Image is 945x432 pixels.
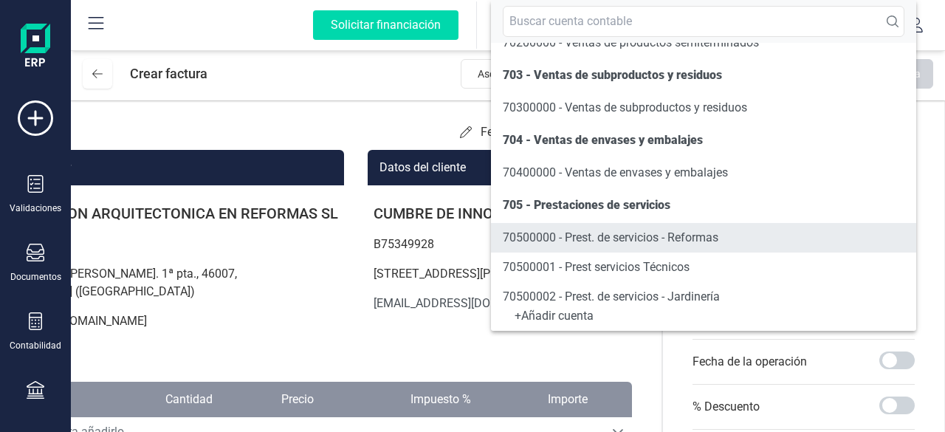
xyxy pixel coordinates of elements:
span: 70400000 - Ventas de envases y embalajes [503,165,728,179]
span: 70500001 - Prest servicios Técnicos [503,260,690,274]
button: Solicitar financiación [295,1,476,49]
li: 70500001 - Prest servicios Técnicos [491,253,916,282]
img: Logo Finanedi [21,24,50,71]
th: Importe [480,382,596,417]
span: Asociar documentos [478,66,572,81]
button: Asociar documentos [461,59,589,89]
p: Fecha de vencimiento: [481,123,632,141]
span: 70500002 - Prest. de servicios - Jardinería [503,289,720,304]
li: 70500002 - Prest. de servicios - Jardinería [491,282,916,312]
li: 70200000 - Ventas de productos semiterminados [491,28,916,58]
li: 70500000 - Prest. de servicios - Reformas [491,223,916,253]
span: 705 - Prestaciones de servicios [503,198,670,212]
span: 704 - Ventas de envases y embalajes [503,133,703,147]
li: 70400000 - Ventas de envases y embalajes [491,158,916,188]
div: Documentos [10,271,61,283]
li: 70300000 - Ventas de subproductos y residuos [491,93,916,123]
input: Buscar cuenta contable [503,6,904,37]
div: + Añadir cuenta [503,313,904,319]
span: 703 - Ventas de subproductos y residuos [503,68,722,82]
div: Crear factura [130,59,207,89]
p: [STREET_ADDRESS][PERSON_NAME] [368,259,632,289]
p: CUMBRE DE INNOVACION GLOBAL SL [368,197,632,230]
p: Fecha de la operación [693,353,807,371]
div: Contabilidad [10,340,61,352]
div: Solicitar financiación [313,10,458,40]
th: Precio [221,382,323,417]
p: B75349928 [368,230,632,259]
span: 70300000 - Ventas de subproductos y residuos [503,100,747,114]
span: 70500000 - Prest. de servicios - Reformas [503,230,718,244]
span: [EMAIL_ADDRESS][DOMAIN_NAME] [368,289,566,318]
div: Validaciones [10,202,61,214]
p: % Descuento [693,398,760,416]
span: 70200000 - Ventas de productos semiterminados [503,35,759,49]
div: Datos del cliente [368,150,632,185]
th: Cantidad [90,382,221,417]
th: Impuesto % [323,382,481,417]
